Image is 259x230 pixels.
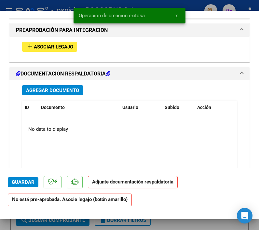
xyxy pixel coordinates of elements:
[12,179,34,185] span: Guardar
[34,44,73,50] span: Asociar Legajo
[22,85,83,95] button: Agregar Documento
[41,105,65,110] span: Documento
[79,12,145,19] span: Operación de creación exitosa
[162,101,195,115] datatable-header-cell: Subido
[26,88,79,93] span: Agregar Documento
[195,101,227,115] datatable-header-cell: Acción
[122,105,138,110] span: Usuario
[16,70,110,78] h1: DOCUMENTACIÓN RESPALDATORIA
[25,105,29,110] span: ID
[8,194,132,206] strong: No está pre-aprobada. Asocie legajo (botón amarillo)
[9,37,250,62] div: PREAPROBACIÓN PARA INTEGRACION
[16,26,108,34] h1: PREAPROBACIÓN PARA INTEGRACION
[26,42,34,50] mat-icon: add
[22,42,77,52] button: Asociar Legajo
[120,101,162,115] datatable-header-cell: Usuario
[9,67,250,80] mat-expansion-panel-header: DOCUMENTACIÓN RESPALDATORIA
[175,13,178,19] span: x
[92,179,173,185] strong: Adjunte documentación respaldatoria
[8,177,38,187] button: Guardar
[9,80,250,224] div: DOCUMENTACIÓN RESPALDATORIA
[197,105,211,110] span: Acción
[22,101,38,115] datatable-header-cell: ID
[165,105,179,110] span: Subido
[38,101,120,115] datatable-header-cell: Documento
[9,24,250,37] mat-expansion-panel-header: PREAPROBACIÓN PARA INTEGRACION
[22,121,232,138] div: No data to display
[237,208,252,223] div: Open Intercom Messenger
[170,10,183,21] button: x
